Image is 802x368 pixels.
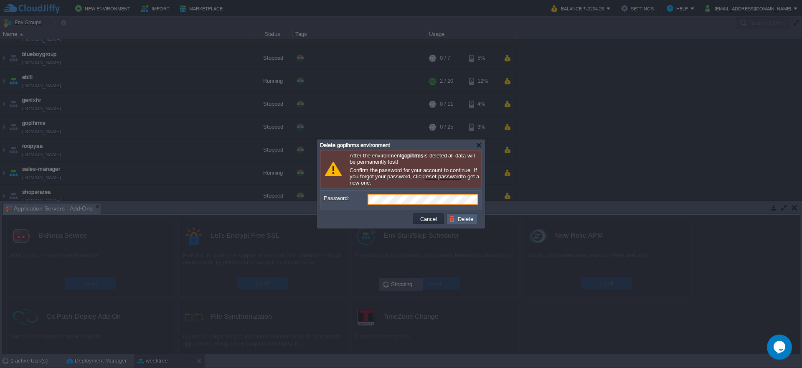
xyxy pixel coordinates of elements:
[401,152,424,159] b: gopihrms
[767,335,794,360] iframe: chat widget
[424,173,461,180] a: reset password
[418,215,439,223] button: Cancel
[350,152,480,165] p: After the environment is deleted all data will be permanently lost!
[350,167,480,186] p: Confirm the password for your account to continue. If you forgot your password, click to get a ne...
[449,215,476,223] button: Delete
[324,194,367,203] label: Password:
[320,142,390,148] span: Delete gopihrms environment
